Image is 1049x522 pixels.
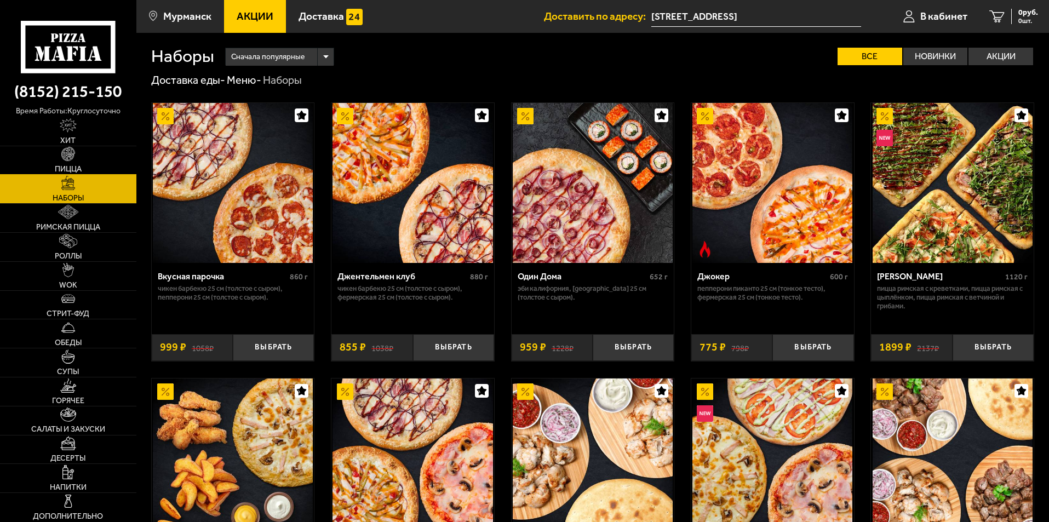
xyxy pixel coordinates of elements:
[337,108,353,124] img: Акционный
[968,48,1033,65] label: Акции
[151,48,214,65] h1: Наборы
[697,383,713,400] img: Акционный
[340,342,366,353] span: 855 ₽
[337,383,353,400] img: Акционный
[231,47,305,67] span: Сначала популярные
[36,223,100,231] span: Римская пицца
[55,339,82,347] span: Обеды
[337,271,467,282] div: Джентельмен клуб
[55,253,82,260] span: Роллы
[697,241,713,257] img: Острое блюдо
[153,103,313,263] img: Вкусная парочка
[953,334,1034,361] button: Выбрать
[731,342,749,353] s: 798 ₽
[871,103,1034,263] a: АкционныйНовинкаМама Миа
[59,282,77,289] span: WOK
[877,271,1002,282] div: [PERSON_NAME]
[371,342,393,353] s: 1038 ₽
[151,73,225,87] a: Доставка еды-
[1018,18,1038,24] span: 0 шт.
[299,11,344,21] span: Доставка
[692,103,852,263] img: Джокер
[700,342,726,353] span: 775 ₽
[650,272,668,282] span: 652 г
[593,334,674,361] button: Выбрать
[517,108,534,124] img: Акционный
[552,342,574,353] s: 1228 ₽
[1005,272,1028,282] span: 1120 г
[337,284,488,302] p: Чикен Барбекю 25 см (толстое с сыром), Фермерская 25 см (толстое с сыром).
[50,455,85,462] span: Десерты
[879,342,912,353] span: 1899 ₽
[233,334,314,361] button: Выбрать
[697,284,848,302] p: Пепперони Пиканто 25 см (тонкое тесто), Фермерская 25 см (тонкое тесто).
[31,426,105,433] span: Салаты и закуски
[877,284,1028,311] p: Пицца Римская с креветками, Пицца Римская с цыплёнком, Пицца Римская с ветчиной и грибами.
[917,342,939,353] s: 2137 ₽
[47,310,89,318] span: Стрит-фуд
[518,271,647,282] div: Один Дома
[263,73,302,88] div: Наборы
[158,284,308,302] p: Чикен Барбекю 25 см (толстое с сыром), Пепперони 25 см (толстое с сыром).
[163,11,211,21] span: Мурманск
[331,103,494,263] a: АкционныйДжентельмен клуб
[227,73,261,87] a: Меню-
[55,165,82,173] span: Пицца
[50,484,87,491] span: Напитки
[52,397,84,405] span: Горячее
[192,342,214,353] s: 1058 ₽
[520,342,546,353] span: 959 ₽
[346,9,363,25] img: 15daf4d41897b9f0e9f617042186c801.svg
[60,137,76,145] span: Хит
[651,7,861,27] input: Ваш адрес доставки
[160,342,186,353] span: 999 ₽
[157,383,174,400] img: Акционный
[697,271,827,282] div: Джокер
[237,11,273,21] span: Акции
[691,103,854,263] a: АкционныйОстрое блюдоДжокер
[876,130,893,146] img: Новинка
[53,194,84,202] span: Наборы
[333,103,492,263] img: Джентельмен клуб
[772,334,853,361] button: Выбрать
[518,284,668,302] p: Эби Калифорния, [GEOGRAPHIC_DATA] 25 см (толстое с сыром).
[920,11,967,21] span: В кабинет
[876,108,893,124] img: Акционный
[697,405,713,422] img: Новинка
[413,334,494,361] button: Выбрать
[830,272,848,282] span: 600 г
[903,48,968,65] label: Новинки
[157,108,174,124] img: Акционный
[470,272,488,282] span: 880 г
[873,103,1033,263] img: Мама Миа
[517,383,534,400] img: Акционный
[57,368,79,376] span: Супы
[838,48,902,65] label: Все
[152,103,314,263] a: АкционныйВкусная парочка
[512,103,674,263] a: АкционныйОдин Дома
[544,11,651,21] span: Доставить по адресу:
[1018,9,1038,16] span: 0 руб.
[33,513,103,520] span: Дополнительно
[876,383,893,400] img: Акционный
[651,7,861,27] span: Домостроительная улица, 2к18
[697,108,713,124] img: Акционный
[158,271,288,282] div: Вкусная парочка
[290,272,308,282] span: 860 г
[513,103,673,263] img: Один Дома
